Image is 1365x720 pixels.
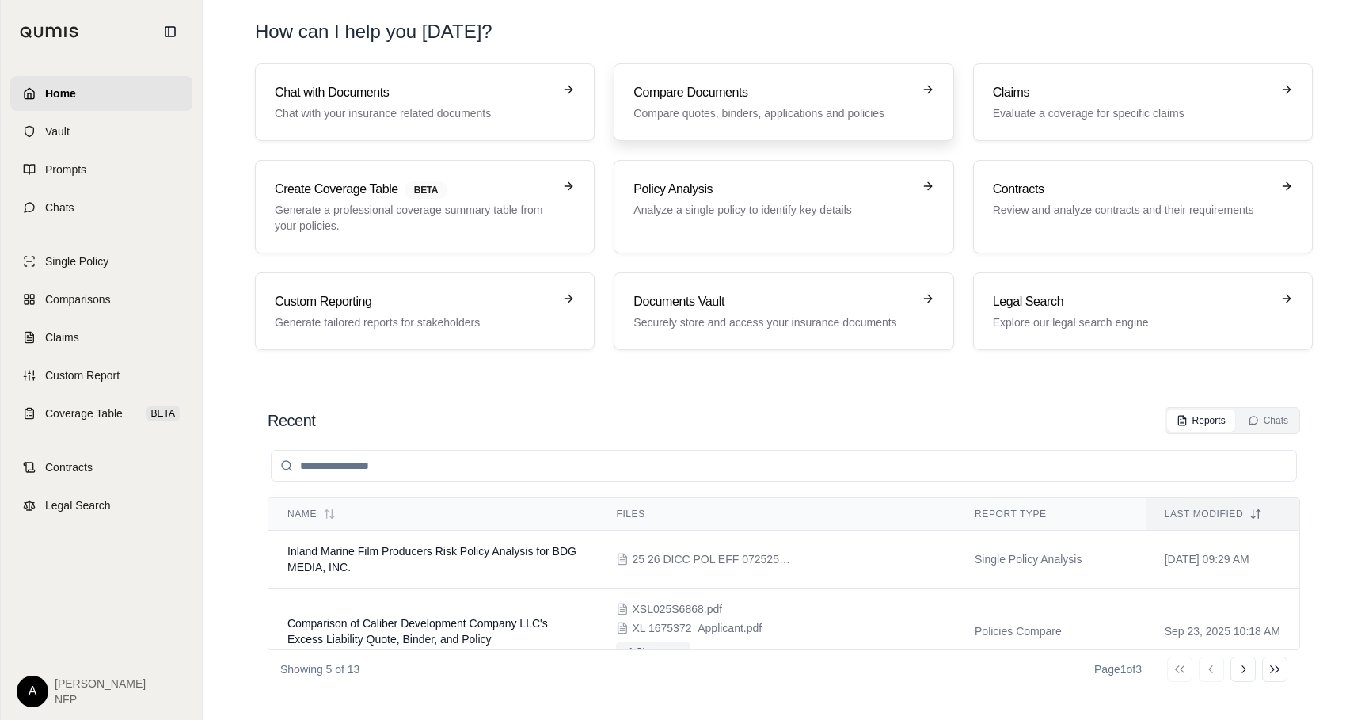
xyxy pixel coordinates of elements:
[255,19,1313,44] h1: How can I help you [DATE]?
[993,314,1271,330] p: Explore our legal search engine
[275,83,553,102] h3: Chat with Documents
[45,124,70,139] span: Vault
[10,358,192,393] a: Custom Report
[633,180,911,199] h3: Policy Analysis
[10,450,192,485] a: Contracts
[10,76,192,111] a: Home
[993,292,1271,311] h3: Legal Search
[275,180,553,199] h3: Create Coverage Table
[10,320,192,355] a: Claims
[275,314,553,330] p: Generate tailored reports for stakeholders
[55,691,146,707] span: NFP
[632,551,790,567] span: 25 26 DICC POL EFF 072525.pdf
[956,589,1146,675] td: Policies Compare
[973,160,1313,253] a: ContractsReview and analyze contracts and their requirements
[993,180,1271,199] h3: Contracts
[632,620,762,636] span: XL 1675372_Applicant.pdf
[973,272,1313,350] a: Legal SearchExplore our legal search engine
[268,410,315,432] h2: Recent
[10,114,192,149] a: Vault
[45,253,108,269] span: Single Policy
[597,498,956,531] th: Files
[633,292,911,311] h3: Documents Vault
[255,160,595,253] a: Create Coverage TableBETAGenerate a professional coverage summary table from your policies.
[614,272,953,350] a: Documents VaultSecurely store and access your insurance documents
[158,19,183,44] button: Collapse sidebar
[1248,414,1288,427] div: Chats
[146,406,180,421] span: BETA
[17,676,48,707] div: A
[45,406,123,421] span: Coverage Table
[956,531,1146,589] td: Single Policy Analysis
[20,26,79,38] img: Qumis Logo
[45,497,111,513] span: Legal Search
[614,160,953,253] a: Policy AnalysisAnalyze a single policy to identify key details
[45,330,79,345] span: Claims
[973,63,1313,141] a: ClaimsEvaluate a coverage for specific claims
[1177,414,1226,427] div: Reports
[614,63,953,141] a: Compare DocumentsCompare quotes, binders, applications and policies
[405,181,447,199] span: BETA
[45,368,120,383] span: Custom Report
[633,83,911,102] h3: Compare Documents
[633,105,911,121] p: Compare quotes, binders, applications and policies
[1146,589,1299,675] td: Sep 23, 2025 10:18 AM
[633,314,911,330] p: Securely store and access your insurance documents
[10,396,192,431] a: Coverage TableBETA
[993,105,1271,121] p: Evaluate a coverage for specific claims
[45,291,110,307] span: Comparisons
[10,282,192,317] a: Comparisons
[45,200,74,215] span: Chats
[993,202,1271,218] p: Review and analyze contracts and their requirements
[280,661,359,677] p: Showing 5 of 13
[255,272,595,350] a: Custom ReportingGenerate tailored reports for stakeholders
[1146,531,1299,589] td: [DATE] 09:29 AM
[10,488,192,523] a: Legal Search
[45,459,93,475] span: Contracts
[287,545,576,573] span: Inland Marine Film Producers Risk Policy Analysis for BDG MEDIA, INC.
[255,63,595,141] a: Chat with DocumentsChat with your insurance related documents
[1238,410,1298,432] button: Chats
[10,152,192,187] a: Prompts
[275,202,553,234] p: Generate a professional coverage summary table from your policies.
[632,601,722,617] span: XSL025S6868.pdf
[45,162,86,177] span: Prompts
[956,498,1146,531] th: Report Type
[616,642,690,661] button: +1 Show more
[10,190,192,225] a: Chats
[1167,410,1235,432] button: Reports
[45,86,76,101] span: Home
[10,244,192,279] a: Single Policy
[275,292,553,311] h3: Custom Reporting
[1094,661,1142,677] div: Page 1 of 3
[275,105,553,121] p: Chat with your insurance related documents
[1165,508,1280,520] div: Last modified
[55,676,146,691] span: [PERSON_NAME]
[287,617,548,646] span: Comparison of Caliber Development Company LLC's Excess Liability Quote, Binder, and Policy
[633,202,911,218] p: Analyze a single policy to identify key details
[993,83,1271,102] h3: Claims
[287,508,578,520] div: Name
